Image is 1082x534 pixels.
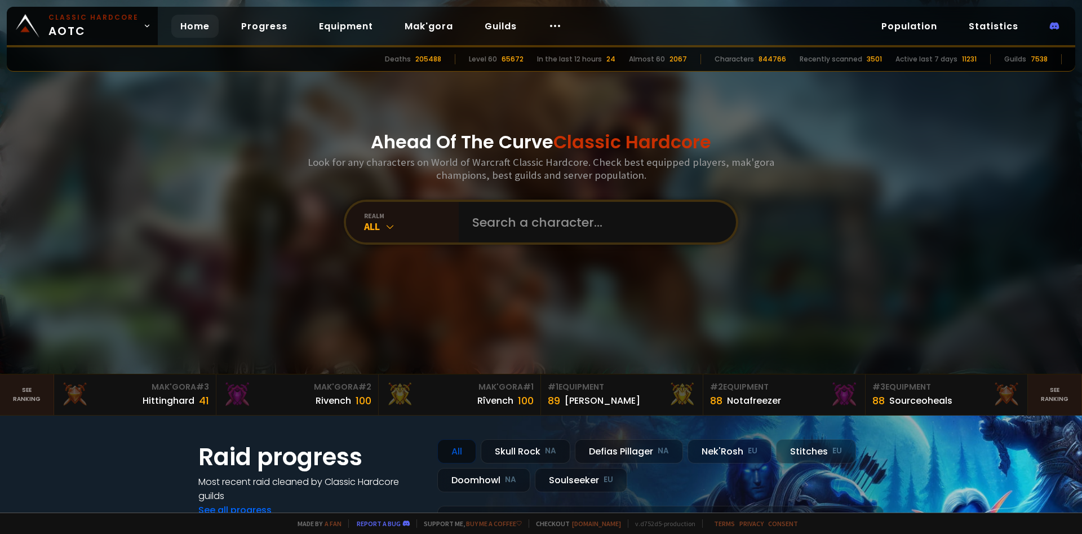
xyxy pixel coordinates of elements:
a: Mak'Gora#3Hittinghard41 [54,374,216,415]
div: 844766 [759,54,786,64]
div: 205488 [415,54,441,64]
div: Guilds [1004,54,1026,64]
a: Terms [714,519,735,528]
small: EU [832,445,842,457]
div: Notafreezer [727,394,781,408]
a: Home [171,15,219,38]
div: 89 [548,393,560,408]
a: #1Equipment89[PERSON_NAME] [541,374,703,415]
div: Defias Pillager [575,439,683,464]
div: 65672 [502,54,524,64]
div: Equipment [872,381,1021,393]
h1: Ahead Of The Curve [371,129,711,156]
div: Doomhowl [437,468,530,492]
span: # 3 [196,381,209,392]
div: 88 [872,393,885,408]
span: Support me, [416,519,522,528]
small: NA [545,445,556,457]
small: EU [748,445,757,457]
a: Mak'Gora#1Rîvench100 [379,374,541,415]
span: AOTC [48,12,139,39]
div: 88 [710,393,722,408]
span: Checkout [529,519,621,528]
a: Population [872,15,946,38]
a: Mak'gora [396,15,462,38]
a: a fan [325,519,342,528]
div: Deaths [385,54,411,64]
div: [PERSON_NAME] [565,394,640,408]
div: 7538 [1031,54,1048,64]
a: #3Equipment88Sourceoheals [866,374,1028,415]
a: Buy me a coffee [466,519,522,528]
a: See all progress [198,504,272,517]
a: Classic HardcoreAOTC [7,7,158,45]
div: Nek'Rosh [688,439,771,464]
a: Statistics [960,15,1027,38]
div: All [437,439,476,464]
span: Made by [291,519,342,528]
small: Classic Hardcore [48,12,139,23]
a: Consent [768,519,798,528]
small: EU [604,474,613,486]
div: Stitches [776,439,856,464]
span: # 1 [523,381,534,392]
div: 41 [199,393,209,408]
a: Equipment [310,15,382,38]
div: Equipment [548,381,696,393]
small: NA [658,445,669,457]
span: Classic Hardcore [553,129,711,155]
div: In the last 12 hours [537,54,602,64]
a: [DOMAIN_NAME] [572,519,621,528]
div: Skull Rock [481,439,570,464]
div: Mak'Gora [385,381,534,393]
a: Progress [232,15,296,38]
a: Report a bug [357,519,401,528]
div: Rîvench [477,394,513,408]
div: Level 60 [469,54,497,64]
span: # 3 [872,381,885,392]
h3: Look for any characters on World of Warcraft Classic Hardcore. Check best equipped players, mak'g... [303,156,779,182]
a: Guilds [476,15,526,38]
div: Characters [715,54,754,64]
div: Equipment [710,381,858,393]
div: Rivench [316,394,351,408]
div: 11231 [962,54,977,64]
div: 100 [356,393,371,408]
span: v. d752d5 - production [628,519,695,528]
div: Almost 60 [629,54,665,64]
h1: Raid progress [198,439,424,475]
input: Search a character... [465,202,722,242]
div: 24 [606,54,615,64]
div: Sourceoheals [889,394,952,408]
div: Active last 7 days [895,54,957,64]
div: realm [364,211,459,220]
a: Seeranking [1028,374,1082,415]
span: # 1 [548,381,558,392]
small: NA [505,474,516,486]
a: #2Equipment88Notafreezer [703,374,866,415]
a: Mak'Gora#2Rivench100 [216,374,379,415]
div: 100 [518,393,534,408]
div: Hittinghard [143,394,194,408]
div: 3501 [867,54,882,64]
h4: Most recent raid cleaned by Classic Hardcore guilds [198,475,424,503]
a: Privacy [739,519,764,528]
span: # 2 [358,381,371,392]
div: 2067 [669,54,687,64]
span: # 2 [710,381,723,392]
div: Soulseeker [535,468,627,492]
div: Mak'Gora [223,381,371,393]
div: Recently scanned [800,54,862,64]
div: All [364,220,459,233]
div: Mak'Gora [61,381,209,393]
